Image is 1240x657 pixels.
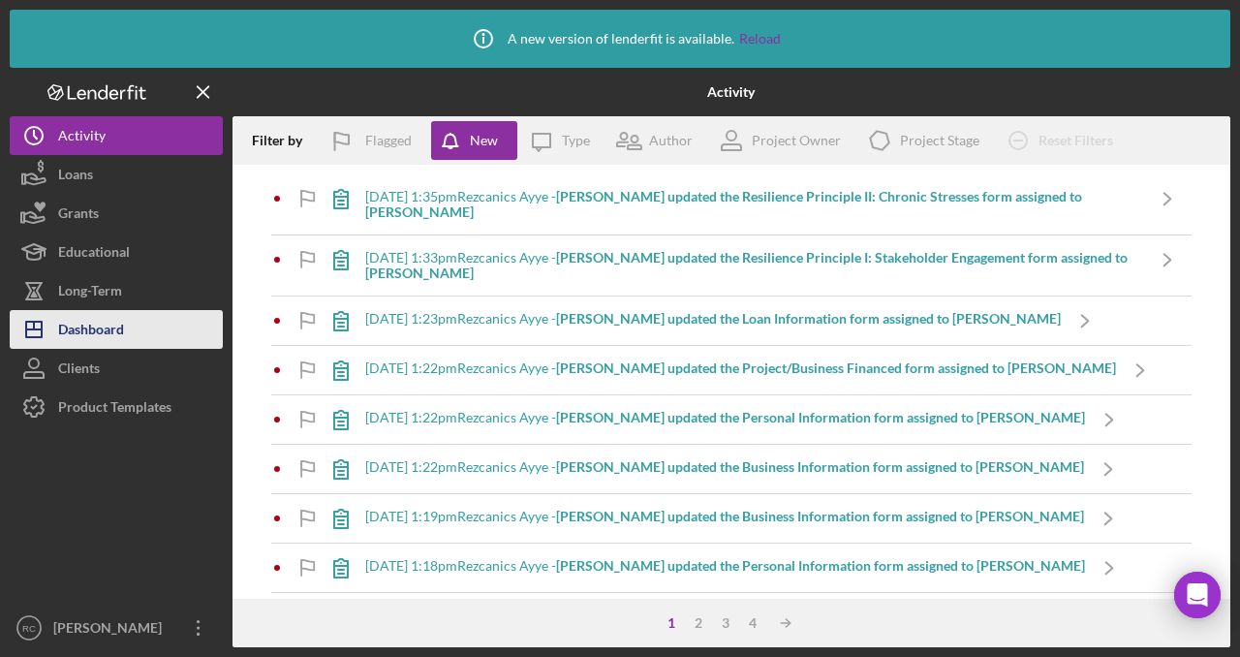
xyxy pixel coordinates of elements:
button: Clients [10,349,223,388]
div: Loans [58,155,93,199]
a: [DATE] 1:35pmRezcanics Ayye -[PERSON_NAME] updated the Resilience Principle II: Chronic Stresses ... [317,174,1192,235]
div: Dashboard [58,310,124,354]
button: Educational [10,233,223,271]
div: A new version of lenderfit is available. [459,15,781,63]
button: New [431,121,517,160]
a: Reload [739,31,781,47]
a: [DATE] 1:18pmRezcanics Ayye -[PERSON_NAME] updated the Personal Information form assigned to [PER... [317,544,1133,592]
div: [DATE] 1:18pm Rezcanics Ayye - [365,558,1085,574]
a: [DATE] 1:23pmRezcanics Ayye -[PERSON_NAME] updated the Loan Information form assigned to [PERSON_... [317,297,1109,345]
div: 2 [685,615,712,631]
div: 1 [658,615,685,631]
b: [PERSON_NAME] updated the Project/Business Financed form assigned to [PERSON_NAME] [556,360,1116,376]
div: 3 [712,615,739,631]
button: Flagged [317,121,431,160]
div: Project Owner [752,133,841,148]
div: [DATE] 1:35pm Rezcanics Ayye - [365,189,1143,220]
text: RC [22,623,36,634]
div: [DATE] 1:33pm Rezcanics Ayye - [365,250,1143,281]
a: [DATE] 1:19pmRezcanics Ayye -[PERSON_NAME] updated the Business Information form assigned to [PER... [317,494,1132,543]
a: [DATE] 1:33pmRezcanics Ayye -[PERSON_NAME] updated the Resilience Principle I: Stakeholder Engage... [317,235,1192,296]
div: Open Intercom Messenger [1174,572,1221,618]
div: Type [562,133,590,148]
div: Filter by [252,133,317,148]
div: [DATE] 1:22pm Rezcanics Ayye - [365,410,1085,425]
div: Grants [58,194,99,237]
div: Educational [58,233,130,276]
b: [PERSON_NAME] updated the Personal Information form assigned to [PERSON_NAME] [556,557,1085,574]
div: [DATE] 1:22pm Rezcanics Ayye - [365,459,1084,475]
div: Reset Filters [1038,121,1113,160]
a: [DATE] 1:22pmRezcanics Ayye -[PERSON_NAME] updated the Personal Information form assigned to [PER... [317,395,1133,444]
button: Long-Term [10,271,223,310]
b: [PERSON_NAME] updated the Resilience Principle I: Stakeholder Engagement form assigned to [PERSON... [365,249,1128,281]
div: [DATE] 1:23pm Rezcanics Ayye - [365,311,1061,327]
button: Product Templates [10,388,223,426]
div: Author [649,133,693,148]
b: Activity [707,84,755,100]
a: [DATE] 1:22pmRezcanics Ayye -[PERSON_NAME] updated the Business Information form assigned to [PER... [317,445,1132,493]
div: [DATE] 1:22pm Rezcanics Ayye - [365,360,1116,376]
button: Dashboard [10,310,223,349]
button: Reset Filters [994,121,1132,160]
button: Activity [10,116,223,155]
div: Activity [58,116,106,160]
div: Product Templates [58,388,171,431]
b: [PERSON_NAME] updated the Business Information form assigned to [PERSON_NAME] [556,508,1084,524]
button: RC[PERSON_NAME] [10,609,223,647]
a: [DATE] 1:22pmRezcanics Ayye -[PERSON_NAME] updated the Project/Business Financed form assigned to... [317,346,1164,394]
div: Project Stage [900,133,979,148]
b: [PERSON_NAME] updated the Personal Information form assigned to [PERSON_NAME] [556,409,1085,425]
button: Grants [10,194,223,233]
div: [PERSON_NAME] [48,609,174,652]
b: [PERSON_NAME] updated the Loan Information form assigned to [PERSON_NAME] [556,310,1061,327]
b: [PERSON_NAME] updated the Resilience Principle II: Chronic Stresses form assigned to [PERSON_NAME] [365,188,1082,220]
div: Long-Term [58,271,122,315]
div: New [470,121,498,160]
button: Loans [10,155,223,194]
div: [DATE] 1:19pm Rezcanics Ayye - [365,509,1084,524]
div: 4 [739,615,766,631]
b: [PERSON_NAME] updated the Business Information form assigned to [PERSON_NAME] [556,458,1084,475]
div: Clients [58,349,100,392]
div: Flagged [365,121,412,160]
